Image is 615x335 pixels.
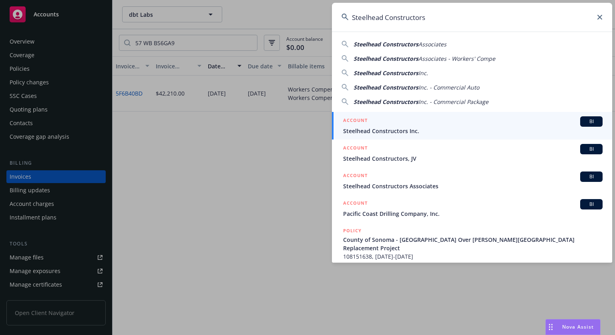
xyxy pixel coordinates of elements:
span: Inc. - Commercial Auto [418,84,479,91]
span: County of Sonoma - [GEOGRAPHIC_DATA] Over [PERSON_NAME][GEOGRAPHIC_DATA] Replacement Project [343,235,603,252]
span: BI [583,118,599,125]
span: Steelhead Constructors [354,84,418,91]
a: ACCOUNTBISteelhead Constructors Inc. [332,112,612,140]
h5: ACCOUNT [343,144,368,154]
h5: ACCOUNT [343,116,368,126]
button: Nova Assist [545,319,601,335]
span: 108151638, [DATE]-[DATE] [343,252,603,261]
span: Inc. - Commercial Package [418,98,488,106]
span: Steelhead Constructors Associates [343,182,603,190]
span: Steelhead Constructors [354,69,418,77]
span: Steelhead Constructors [354,55,418,62]
span: Steelhead Constructors [354,40,418,48]
span: BI [583,173,599,180]
span: Steelhead Constructors, JV [343,154,603,163]
span: Steelhead Constructors Inc. [343,127,603,135]
input: Search... [332,3,612,32]
a: ACCOUNTBIPacific Coast Drilling Company, Inc. [332,195,612,222]
span: Associates [418,40,446,48]
h5: POLICY [343,227,362,235]
span: BI [583,201,599,208]
span: Pacific Coast Drilling Company, Inc. [343,209,603,218]
h5: ACCOUNT [343,199,368,209]
span: Nova Assist [562,323,594,330]
a: POLICYCounty of Sonoma - [GEOGRAPHIC_DATA] Over [PERSON_NAME][GEOGRAPHIC_DATA] Replacement Projec... [332,222,612,265]
span: Steelhead Constructors [354,98,418,106]
span: Inc. [418,69,428,77]
h5: ACCOUNT [343,171,368,181]
a: ACCOUNTBISteelhead Constructors, JV [332,140,612,167]
a: ACCOUNTBISteelhead Constructors Associates [332,167,612,195]
span: Associates - Workers' Compe [418,55,495,62]
div: Drag to move [546,319,556,335]
span: BI [583,146,599,153]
